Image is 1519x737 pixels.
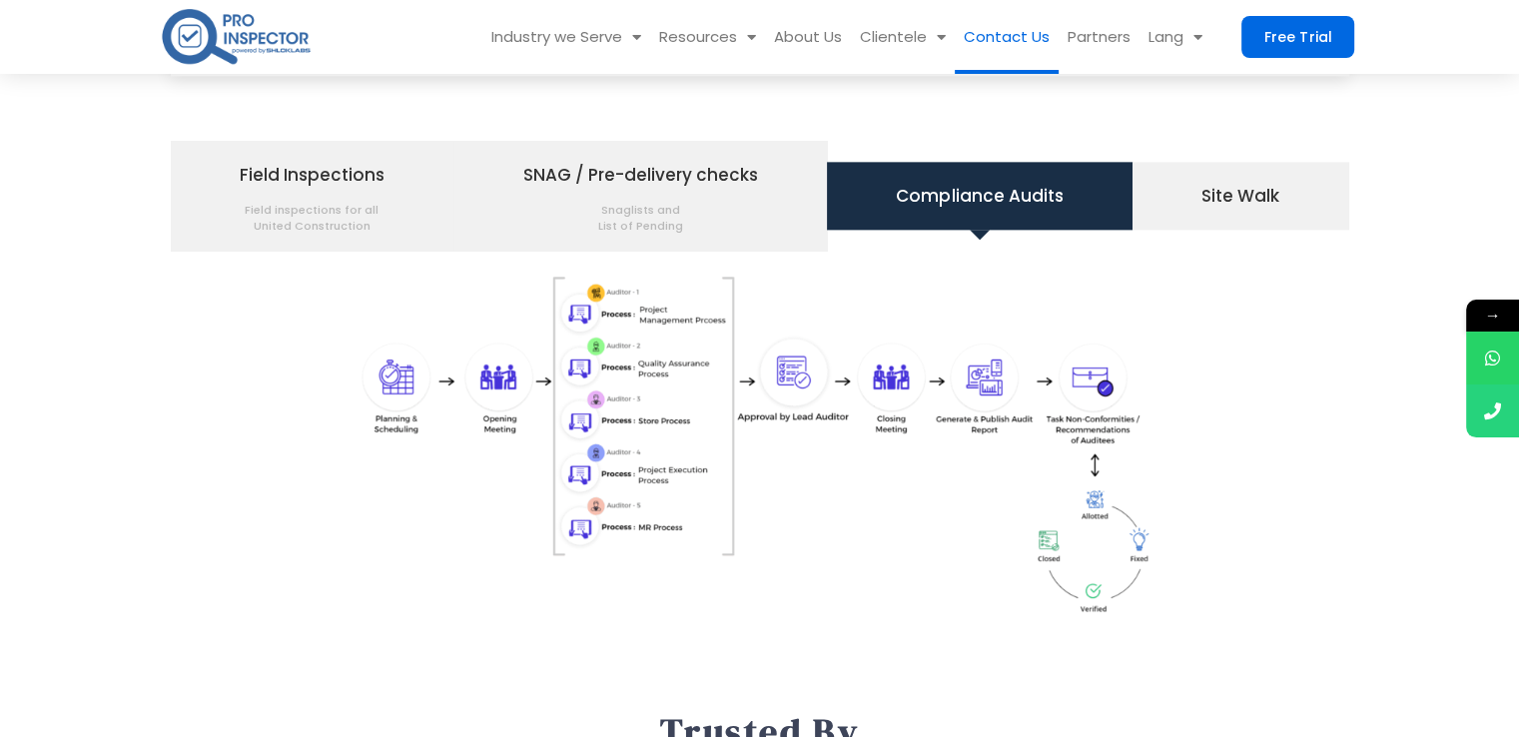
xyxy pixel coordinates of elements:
span: Site Walk [1201,179,1279,213]
span: Field inspections for all United Construction [240,192,384,234]
span: Snaglists and List of Pending [523,192,758,234]
span: → [1466,300,1519,332]
span: SNAG / Pre-delivery checks [523,158,758,234]
img: construction-flow [361,277,1159,646]
img: pro-inspector-logo [160,5,313,68]
a: Free Trial [1241,16,1354,58]
span: Free Trial [1264,30,1331,44]
span: Compliance Audits [896,179,1063,213]
span: Field Inspections [240,158,384,234]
